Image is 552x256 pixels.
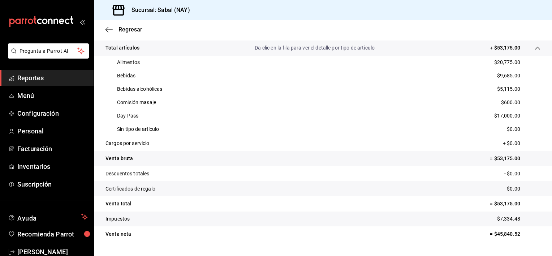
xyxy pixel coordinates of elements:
[494,112,520,120] p: $17,000.00
[117,85,163,93] p: Bebidas alcohólicas
[490,200,540,208] p: = $53,175.00
[117,112,138,120] p: Day Pass
[79,19,85,25] button: open_drawer_menu
[490,230,540,238] p: = $45,840.52
[105,155,133,162] p: Venta bruta
[497,85,520,93] p: $5,115.00
[504,170,540,178] p: - $0.00
[17,91,88,101] span: Menú
[494,59,520,66] p: $20,775.00
[497,72,520,80] p: $9,685.00
[17,73,88,83] span: Reportes
[5,52,89,60] a: Pregunta a Parrot AI
[20,47,78,55] span: Pregunta a Parrot AI
[17,108,88,118] span: Configuración
[490,44,520,52] p: + $53,175.00
[501,99,520,106] p: $600.00
[504,185,540,193] p: - $0.00
[17,126,88,136] span: Personal
[117,72,135,80] p: Bebidas
[117,125,159,133] p: Sin tipo de artículo
[117,99,156,106] p: Comisión masaje
[17,179,88,189] span: Suscripción
[105,140,150,147] p: Cargos por servicio
[495,215,540,223] p: - $7,334.48
[105,200,131,208] p: Venta total
[503,140,540,147] p: + $0.00
[105,44,139,52] p: Total artículos
[105,26,142,33] button: Regresar
[17,213,78,221] span: Ayuda
[117,59,140,66] p: Alimentos
[105,170,149,178] p: Descuentos totales
[105,215,130,223] p: Impuestos
[490,155,540,162] p: = $53,175.00
[17,162,88,171] span: Inventarios
[255,44,375,52] p: Da clic en la fila para ver el detalle por tipo de artículo
[17,229,88,239] span: Recomienda Parrot
[507,125,520,133] p: $0.00
[105,185,155,193] p: Certificados de regalo
[126,6,190,14] h3: Sucursal: Sabal (NAY)
[17,144,88,154] span: Facturación
[8,43,89,59] button: Pregunta a Parrot AI
[105,230,131,238] p: Venta neta
[118,26,142,33] span: Regresar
